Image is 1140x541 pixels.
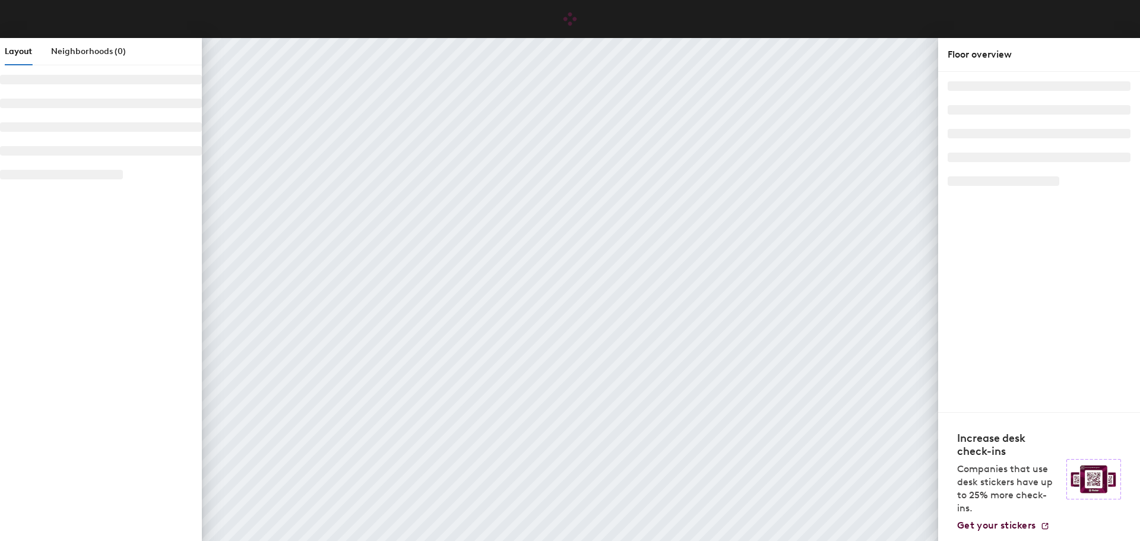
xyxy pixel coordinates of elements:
div: Floor overview [948,48,1130,62]
span: Layout [5,46,32,56]
span: Get your stickers [957,520,1035,531]
img: Sticker logo [1066,459,1121,499]
span: Neighborhoods (0) [51,46,126,56]
p: Companies that use desk stickers have up to 25% more check-ins. [957,463,1059,515]
h4: Increase desk check-ins [957,432,1059,458]
a: Get your stickers [957,520,1050,531]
